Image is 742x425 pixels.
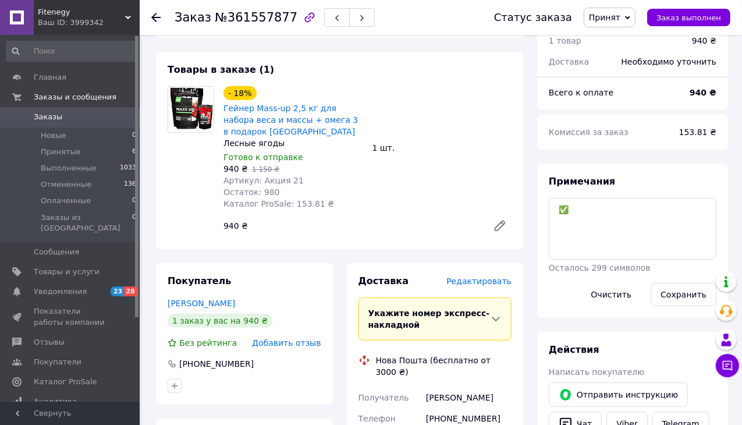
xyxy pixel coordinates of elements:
[424,387,514,408] div: [PERSON_NAME]
[34,306,108,327] span: Показатели работы компании
[368,140,517,156] div: 1 шт.
[223,187,280,197] span: Остаток: 980
[679,127,716,137] span: 153.81 ₴
[34,247,79,257] span: Сообщения
[494,12,572,23] div: Статус заказа
[34,92,116,102] span: Заказы и сообщения
[34,396,77,407] span: Аналитика
[368,309,490,330] span: Укажите номер экспресс-накладной
[690,88,716,97] b: 940 ₴
[34,377,97,387] span: Каталог ProSale
[215,10,297,24] span: №361557877
[41,179,91,190] span: Отмененные
[179,338,237,348] span: Без рейтинга
[223,199,334,208] span: Каталог ProSale: 153.81 ₴
[549,176,615,187] span: Примечания
[223,153,303,162] span: Готово к отправке
[252,165,279,173] span: 1 150 ₴
[358,393,409,402] span: Получатель
[34,337,65,348] span: Отзывы
[615,49,723,75] div: Необходимо уточнить
[124,286,137,296] span: 28
[175,10,211,24] span: Заказ
[168,64,274,75] span: Товары в заказе (1)
[34,286,87,297] span: Уведомления
[34,72,66,83] span: Главная
[6,41,137,62] input: Поиск
[549,344,599,355] span: Действия
[656,13,721,22] span: Заказ выполнен
[373,355,515,378] div: Нова Пошта (бесплатно от 3000 ₴)
[549,367,644,377] span: Написать покупателю
[168,275,231,286] span: Покупатель
[38,7,125,17] span: Fitenegy
[178,358,255,370] div: [PHONE_NUMBER]
[132,212,136,233] span: 0
[647,9,730,26] button: Заказ выполнен
[111,286,124,296] span: 23
[252,338,321,348] span: Добавить отзыв
[716,354,739,377] button: Чат с покупателем
[358,275,409,286] span: Доставка
[168,87,214,132] img: Гейнер Mass-up 2,5 кг для набора веса и массы + омега 3 в подарок Польша
[549,263,650,272] span: Осталось 299 символов
[41,163,97,173] span: Выполненные
[41,130,66,141] span: Новые
[651,283,716,306] button: Сохранить
[124,179,136,190] span: 136
[34,112,62,122] span: Заказы
[692,35,716,47] div: 940 ₴
[38,17,140,28] div: Ваш ID: 3999342
[223,104,358,136] a: Гейнер Mass-up 2,5 кг для набора веса и массы + омега 3 в подарок [GEOGRAPHIC_DATA]
[549,88,613,97] span: Всего к оплате
[34,357,81,367] span: Покупатели
[132,147,136,157] span: 6
[581,283,642,306] button: Очистить
[223,176,304,185] span: Артикул: Акция 21
[219,218,484,234] div: 940 ₴
[223,137,363,149] div: Лесные ягоды
[41,196,91,206] span: Оплаченные
[549,198,716,260] textarea: ✅
[223,164,248,173] span: 940 ₴
[132,130,136,141] span: 0
[488,214,512,238] a: Редактировать
[151,12,161,23] div: Вернуться назад
[168,299,235,308] a: [PERSON_NAME]
[446,277,512,286] span: Редактировать
[549,127,629,137] span: Комиссия за заказ
[549,57,589,66] span: Доставка
[589,13,620,22] span: Принят
[132,196,136,206] span: 0
[41,212,132,233] span: Заказы из [GEOGRAPHIC_DATA]
[549,36,581,45] span: 1 товар
[168,314,272,328] div: 1 заказ у вас на 940 ₴
[549,382,688,407] button: Отправить инструкцию
[34,267,100,277] span: Товары и услуги
[120,163,136,173] span: 1033
[41,147,81,157] span: Принятые
[223,86,257,100] div: - 18%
